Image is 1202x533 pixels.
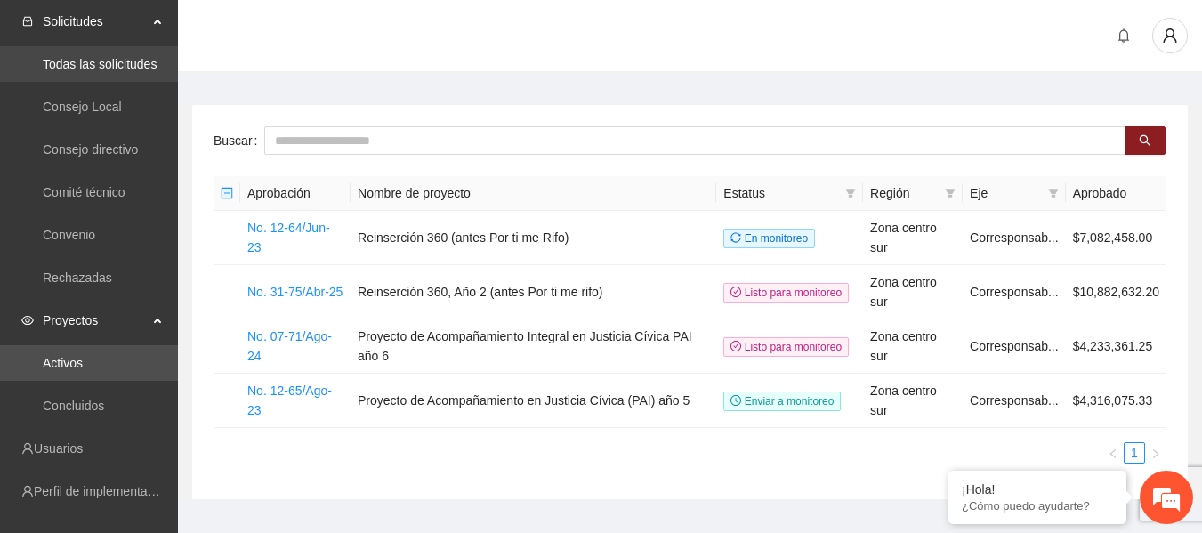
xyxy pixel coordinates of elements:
[1124,442,1145,464] li: 1
[43,142,138,157] a: Consejo directivo
[103,169,246,349] span: Estamos en línea.
[247,384,332,417] a: No. 12-65/Ago-23
[863,319,963,374] td: Zona centro sur
[1152,18,1188,53] button: user
[941,180,959,206] span: filter
[221,187,233,199] span: minus-square
[723,229,815,248] span: En monitoreo
[863,211,963,265] td: Zona centro sur
[962,499,1113,513] p: ¿Cómo puedo ayudarte?
[730,395,741,406] span: clock-circle
[351,319,716,374] td: Proyecto de Acompañamiento Integral en Justicia Cívica PAI año 6
[970,339,1059,353] span: Corresponsab...
[1125,126,1166,155] button: search
[723,283,849,303] span: Listo para monitoreo
[1066,319,1166,374] td: $4,233,361.25
[1045,180,1062,206] span: filter
[351,211,716,265] td: Reinserción 360 (antes Por ti me Rifo)
[43,271,112,285] a: Rechazadas
[43,100,122,114] a: Consejo Local
[9,349,339,411] textarea: Escriba su mensaje y pulse “Intro”
[1145,442,1166,464] li: Next Page
[1125,443,1144,463] a: 1
[1066,265,1166,319] td: $10,882,632.20
[43,57,157,71] a: Todas las solicitudes
[1102,442,1124,464] button: left
[21,314,34,327] span: eye
[43,399,104,413] a: Concluidos
[247,329,332,363] a: No. 07-71/Ago-24
[723,183,838,203] span: Estatus
[1139,134,1151,149] span: search
[247,221,330,254] a: No. 12-64/Jun-23
[870,183,938,203] span: Región
[1066,176,1166,211] th: Aprobado
[21,15,34,28] span: inbox
[723,337,849,357] span: Listo para monitoreo
[1108,448,1118,459] span: left
[43,303,148,338] span: Proyectos
[970,183,1041,203] span: Eje
[43,356,83,370] a: Activos
[34,484,173,498] a: Perfil de implementadora
[962,482,1113,497] div: ¡Hola!
[351,374,716,428] td: Proyecto de Acompañamiento en Justicia Cívica (PAI) año 5
[93,91,299,114] div: Chatee con nosotros ahora
[845,188,856,198] span: filter
[43,185,125,199] a: Comité técnico
[1145,442,1166,464] button: right
[1153,28,1187,44] span: user
[1066,211,1166,265] td: $7,082,458.00
[1109,21,1138,50] button: bell
[970,393,1059,408] span: Corresponsab...
[1066,374,1166,428] td: $4,316,075.33
[34,441,83,456] a: Usuarios
[970,230,1059,245] span: Corresponsab...
[730,232,741,243] span: sync
[970,285,1059,299] span: Corresponsab...
[292,9,335,52] div: Minimizar ventana de chat en vivo
[730,341,741,351] span: check-circle
[43,4,148,39] span: Solicitudes
[240,176,351,211] th: Aprobación
[247,285,343,299] a: No. 31-75/Abr-25
[723,392,841,411] span: Enviar a monitoreo
[842,180,859,206] span: filter
[1048,188,1059,198] span: filter
[214,126,264,155] label: Buscar
[43,228,95,242] a: Convenio
[1150,448,1161,459] span: right
[945,188,956,198] span: filter
[351,176,716,211] th: Nombre de proyecto
[863,265,963,319] td: Zona centro sur
[351,265,716,319] td: Reinserción 360, Año 2 (antes Por ti me rifo)
[1110,28,1137,43] span: bell
[863,374,963,428] td: Zona centro sur
[730,287,741,297] span: check-circle
[1102,442,1124,464] li: Previous Page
